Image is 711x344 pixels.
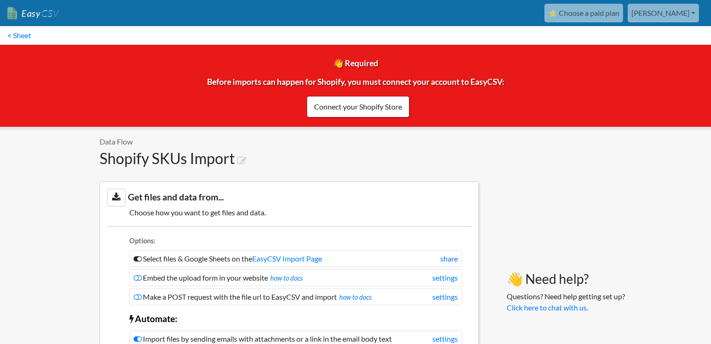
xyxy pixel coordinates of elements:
h5: Choose how you want to get files and data. [107,208,471,217]
h3: 👋 Need help? [507,271,625,287]
a: [PERSON_NAME] [628,4,699,22]
a: Connect your Shopify Store [307,96,409,117]
a: EasyCSV Import Page [252,254,322,263]
h3: Get files and data from... [107,189,471,206]
a: settings [432,291,458,303]
h1: Shopify SKUs Import [100,150,479,167]
li: Select files & Google Sheets on the [129,250,462,267]
li: Embed the upload form in your website [129,269,462,286]
p: Data Flow [100,136,479,147]
a: how to docs [339,293,372,301]
a: how to docs [270,274,303,282]
li: Options: [129,236,462,248]
p: Questions? Need help getting set up? [507,291,625,313]
span: CSV [40,7,59,19]
a: share [440,253,458,264]
a: ⭐ Choose a paid plan [544,4,623,22]
a: settings [432,272,458,283]
a: Click here to chat with us. [507,303,588,312]
span: 👋 Required Before imports can happen for Shopify, you must connect your account to EasyCSV: [207,58,504,109]
a: EasyCSV [7,4,59,23]
li: Make a POST request with the file url to EasyCSV and import [129,289,462,305]
li: Automate: [129,308,462,328]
